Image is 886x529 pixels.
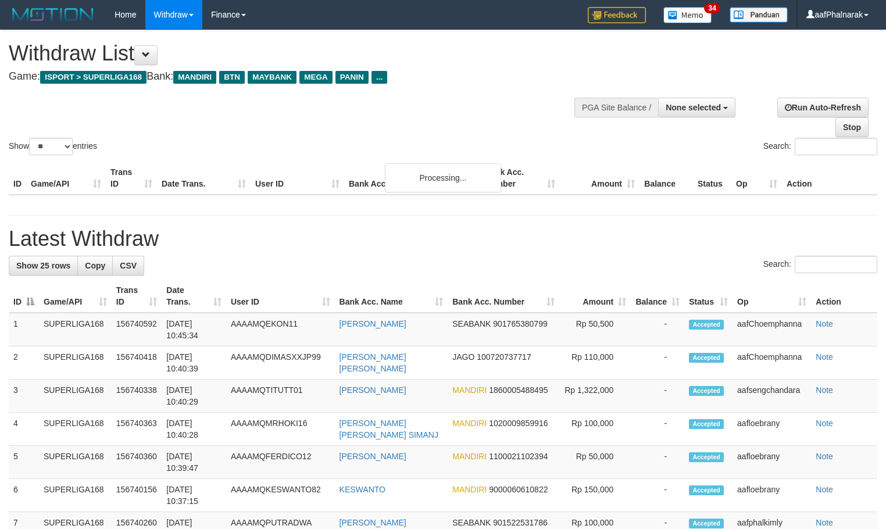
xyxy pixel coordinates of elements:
[588,7,646,23] img: Feedback.jpg
[795,138,877,155] input: Search:
[251,162,344,195] th: User ID
[112,313,162,346] td: 156740592
[731,162,782,195] th: Op
[733,380,811,413] td: aafsengchandara
[226,346,335,380] td: AAAAMQDIMASXXJP99
[39,313,112,346] td: SUPERLIGA168
[689,320,724,330] span: Accepted
[226,280,335,313] th: User ID: activate to sort column ascending
[452,319,491,328] span: SEABANK
[493,319,547,328] span: Copy 901765380799 to clipboard
[106,162,157,195] th: Trans ID
[559,446,631,479] td: Rp 50,000
[112,256,144,276] a: CSV
[452,419,487,428] span: MANDIRI
[340,319,406,328] a: [PERSON_NAME]
[689,485,724,495] span: Accepted
[112,280,162,313] th: Trans ID: activate to sort column ascending
[684,280,733,313] th: Status: activate to sort column ascending
[9,71,579,83] h4: Game: Bank:
[666,103,721,112] span: None selected
[816,319,833,328] a: Note
[689,419,724,429] span: Accepted
[452,518,491,527] span: SEABANK
[689,353,724,363] span: Accepted
[340,518,406,527] a: [PERSON_NAME]
[112,446,162,479] td: 156740360
[816,385,833,395] a: Note
[452,352,474,362] span: JAGO
[219,71,245,84] span: BTN
[385,163,501,192] div: Processing...
[112,479,162,512] td: 156740156
[452,452,487,461] span: MANDIRI
[9,446,39,479] td: 5
[816,485,833,494] a: Note
[299,71,333,84] span: MEGA
[811,280,877,313] th: Action
[631,446,684,479] td: -
[816,352,833,362] a: Note
[39,479,112,512] td: SUPERLIGA168
[763,138,877,155] label: Search:
[9,280,39,313] th: ID: activate to sort column descending
[29,138,73,155] select: Showentries
[226,479,335,512] td: AAAAMQKESWANTO82
[340,485,385,494] a: KESWANTO
[689,519,724,528] span: Accepted
[631,313,684,346] td: -
[162,380,226,413] td: [DATE] 10:40:29
[493,518,547,527] span: Copy 901522531786 to clipboard
[9,162,26,195] th: ID
[663,7,712,23] img: Button%20Memo.svg
[340,452,406,461] a: [PERSON_NAME]
[777,98,869,117] a: Run Auto-Refresh
[560,162,640,195] th: Amount
[489,485,548,494] span: Copy 9000060610822 to clipboard
[559,346,631,380] td: Rp 110,000
[795,256,877,273] input: Search:
[16,261,70,270] span: Show 25 rows
[782,162,877,195] th: Action
[559,313,631,346] td: Rp 50,500
[335,280,448,313] th: Bank Acc. Name: activate to sort column ascending
[162,346,226,380] td: [DATE] 10:40:39
[39,380,112,413] td: SUPERLIGA168
[162,479,226,512] td: [DATE] 10:37:15
[162,280,226,313] th: Date Trans.: activate to sort column ascending
[112,413,162,446] td: 156740363
[120,261,137,270] span: CSV
[40,71,147,84] span: ISPORT > SUPERLIGA168
[162,313,226,346] td: [DATE] 10:45:34
[9,346,39,380] td: 2
[631,380,684,413] td: -
[26,162,106,195] th: Game/API
[162,413,226,446] td: [DATE] 10:40:28
[39,346,112,380] td: SUPERLIGA168
[371,71,387,84] span: ...
[689,452,724,462] span: Accepted
[226,380,335,413] td: AAAAMQTITUTT01
[226,413,335,446] td: AAAAMQMRHOKI16
[340,419,438,439] a: [PERSON_NAME] [PERSON_NAME] SIMANJ
[640,162,693,195] th: Balance
[631,413,684,446] td: -
[631,280,684,313] th: Balance: activate to sort column ascending
[733,446,811,479] td: aafloebrany
[452,385,487,395] span: MANDIRI
[816,419,833,428] a: Note
[574,98,658,117] div: PGA Site Balance /
[9,6,97,23] img: MOTION_logo.png
[9,138,97,155] label: Show entries
[489,385,548,395] span: Copy 1860005488495 to clipboard
[77,256,113,276] a: Copy
[733,280,811,313] th: Op: activate to sort column ascending
[335,71,369,84] span: PANIN
[173,71,216,84] span: MANDIRI
[477,352,531,362] span: Copy 100720737717 to clipboard
[658,98,735,117] button: None selected
[489,452,548,461] span: Copy 1100021102394 to clipboard
[9,479,39,512] td: 6
[631,346,684,380] td: -
[816,518,833,527] a: Note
